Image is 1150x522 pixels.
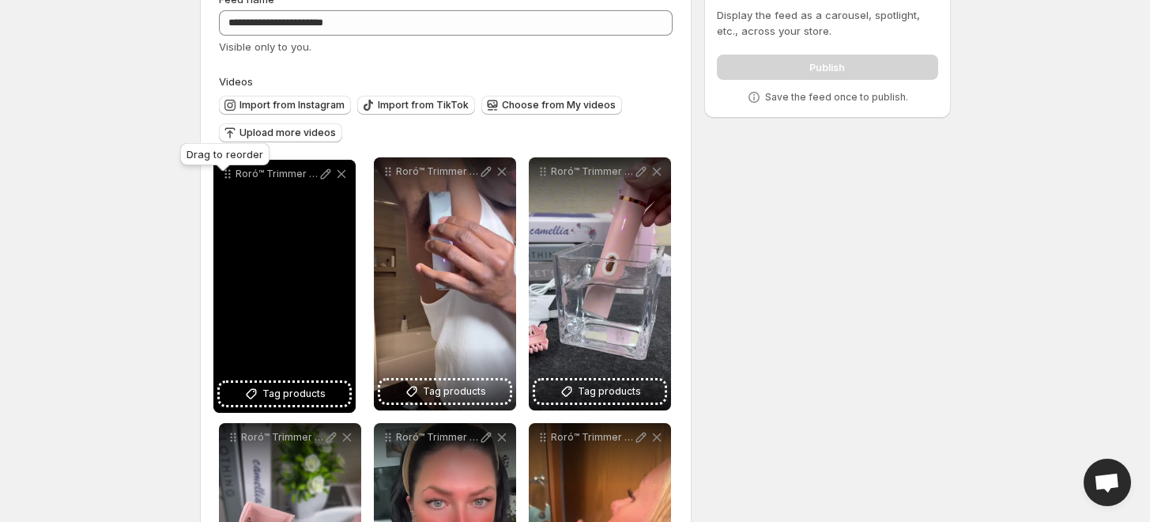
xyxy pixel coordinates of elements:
[529,157,671,410] div: Roró™ Trimmer 2.0 (home)Tag products
[380,380,510,403] button: Tag products
[396,431,478,444] p: Roró™ Trimmer 2.0 (home)
[535,380,665,403] button: Tag products
[241,431,323,444] p: Roró™ Trimmer 2.0 (home)
[213,160,356,413] div: Roró™ Trimmer 2.0 (home)Tag products
[717,7,937,39] p: Display the feed as a carousel, spotlight, etc., across your store.
[219,123,342,142] button: Upload more videos
[481,96,622,115] button: Choose from My videos
[1084,459,1131,506] a: Open chat
[765,91,908,104] p: Save the feed once to publish.
[551,165,633,178] p: Roró™ Trimmer 2.0 (home)
[220,383,349,405] button: Tag products
[551,431,633,444] p: Roró™ Trimmer 2.0 (home)
[219,40,311,53] span: Visible only to you.
[502,99,616,112] span: Choose from My videos
[239,127,336,139] span: Upload more videos
[219,75,253,88] span: Videos
[374,157,516,410] div: Roró™ Trimmer 2.0 (home)Tag products
[396,165,478,178] p: Roró™ Trimmer 2.0 (home)
[236,168,318,180] p: Roró™ Trimmer 2.0 (home)
[357,96,475,115] button: Import from TikTok
[239,99,345,112] span: Import from Instagram
[219,96,351,115] button: Import from Instagram
[378,99,469,112] span: Import from TikTok
[423,384,486,399] span: Tag products
[578,384,641,399] span: Tag products
[262,386,326,402] span: Tag products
